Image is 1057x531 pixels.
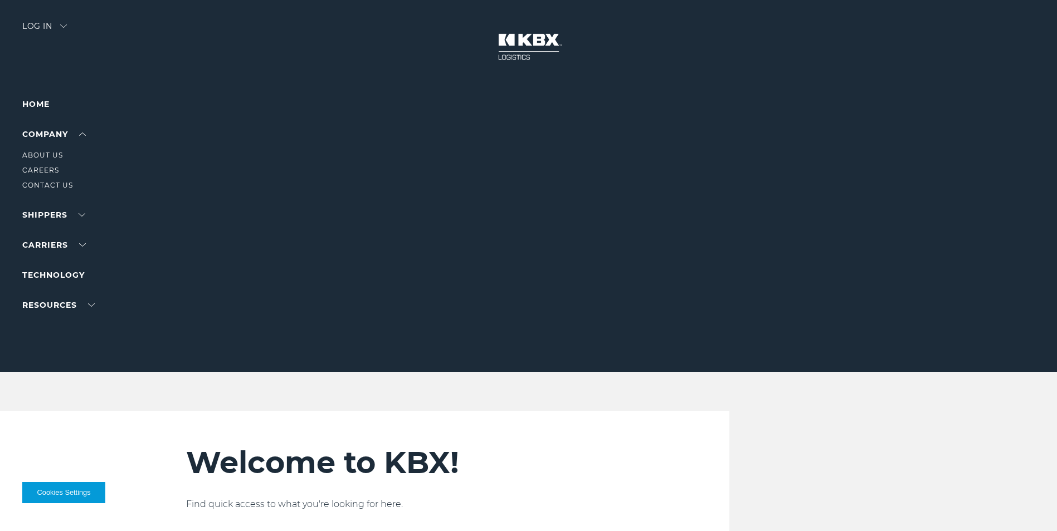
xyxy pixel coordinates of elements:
[22,151,63,159] a: About Us
[22,166,59,174] a: Careers
[1001,478,1057,531] iframe: Chat Widget
[22,270,85,280] a: Technology
[22,210,85,220] a: SHIPPERS
[22,482,105,503] button: Cookies Settings
[22,99,50,109] a: Home
[22,240,86,250] a: Carriers
[487,22,571,71] img: kbx logo
[22,22,67,38] div: Log in
[22,181,73,189] a: Contact Us
[60,24,67,28] img: arrow
[22,300,95,310] a: RESOURCES
[22,129,86,139] a: Company
[186,444,662,481] h2: Welcome to KBX!
[186,498,662,511] p: Find quick access to what you're looking for here.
